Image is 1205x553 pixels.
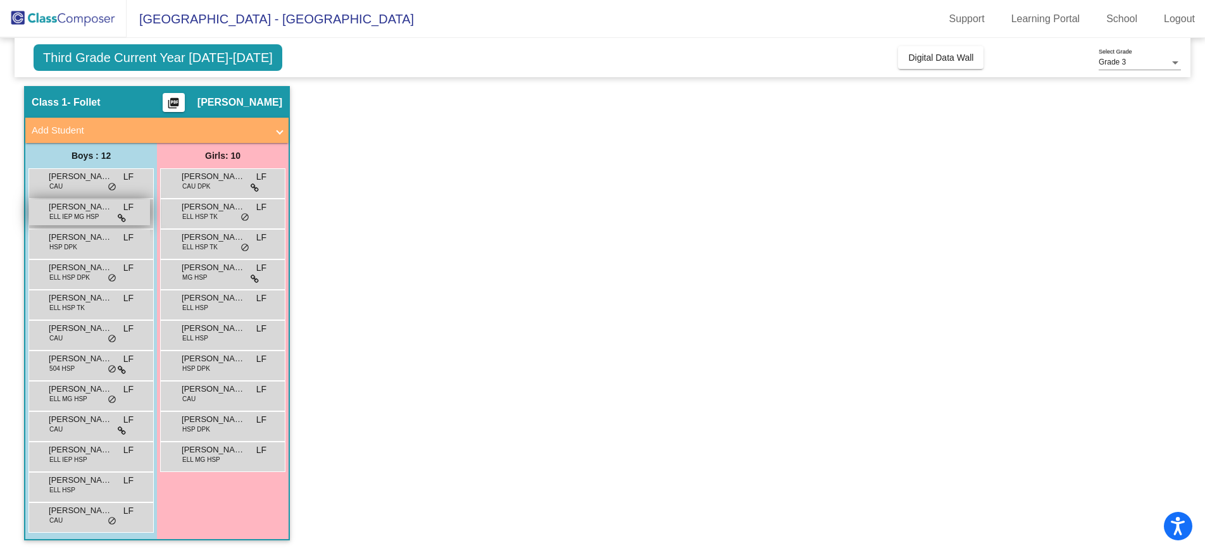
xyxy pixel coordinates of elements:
[256,231,266,244] span: LF
[123,201,134,214] span: LF
[49,352,112,365] span: [PERSON_NAME] [PERSON_NAME]
[182,413,245,426] span: [PERSON_NAME]
[123,231,134,244] span: LF
[123,474,134,487] span: LF
[32,123,267,138] mat-panel-title: Add Student
[49,383,112,395] span: [PERSON_NAME] [PERSON_NAME]
[25,143,157,168] div: Boys : 12
[157,143,289,168] div: Girls: 10
[49,444,112,456] span: [PERSON_NAME] [PERSON_NAME]
[49,394,87,404] span: ELL MG HSP
[108,516,116,526] span: do_not_disturb_alt
[256,170,266,183] span: LF
[123,322,134,335] span: LF
[1154,9,1205,29] a: Logout
[182,182,210,191] span: CAU DPK
[123,352,134,366] span: LF
[182,292,245,304] span: [PERSON_NAME]
[49,273,90,282] span: ELL HSP DPK
[163,93,185,112] button: Print Students Details
[256,444,266,457] span: LF
[256,261,266,275] span: LF
[49,182,63,191] span: CAU
[1096,9,1147,29] a: School
[256,322,266,335] span: LF
[182,455,220,464] span: ELL MG HSP
[182,261,245,274] span: [PERSON_NAME]
[108,182,116,192] span: do_not_disturb_alt
[49,322,112,335] span: [PERSON_NAME]
[240,243,249,253] span: do_not_disturb_alt
[182,364,210,373] span: HSP DPK
[123,444,134,457] span: LF
[182,201,245,213] span: [PERSON_NAME]
[108,364,116,375] span: do_not_disturb_alt
[25,118,289,143] mat-expansion-panel-header: Add Student
[123,413,134,426] span: LF
[182,333,208,343] span: ELL HSP
[34,44,282,71] span: Third Grade Current Year [DATE]-[DATE]
[182,444,245,456] span: [PERSON_NAME]
[197,96,282,109] span: [PERSON_NAME]
[32,96,67,109] span: Class 1
[123,261,134,275] span: LF
[49,413,112,426] span: [PERSON_NAME] [PERSON_NAME]
[49,504,112,517] span: [PERSON_NAME]
[182,231,245,244] span: [PERSON_NAME]
[256,383,266,396] span: LF
[123,504,134,518] span: LF
[49,425,63,434] span: CAU
[123,170,134,183] span: LF
[256,352,266,366] span: LF
[123,383,134,396] span: LF
[108,273,116,283] span: do_not_disturb_alt
[123,292,134,305] span: LF
[49,455,87,464] span: ELL IEP HSP
[49,170,112,183] span: [PERSON_NAME]
[939,9,995,29] a: Support
[182,394,196,404] span: CAU
[67,96,100,109] span: - Follet
[49,333,63,343] span: CAU
[182,170,245,183] span: [PERSON_NAME] [PERSON_NAME]
[49,201,112,213] span: [PERSON_NAME]
[908,53,973,63] span: Digital Data Wall
[49,364,75,373] span: 504 HSP
[49,292,112,304] span: [PERSON_NAME]
[256,201,266,214] span: LF
[240,213,249,223] span: do_not_disturb_alt
[182,352,245,365] span: [PERSON_NAME]
[49,474,112,487] span: [PERSON_NAME]
[182,303,208,313] span: ELL HSP
[256,413,266,426] span: LF
[127,9,414,29] span: [GEOGRAPHIC_DATA] - [GEOGRAPHIC_DATA]
[49,242,77,252] span: HSP DPK
[49,485,75,495] span: ELL HSP
[49,212,99,221] span: ELL IEP MG HSP
[1099,58,1126,66] span: Grade 3
[166,97,181,115] mat-icon: picture_as_pdf
[49,261,112,274] span: [PERSON_NAME]
[108,395,116,405] span: do_not_disturb_alt
[182,383,245,395] span: [PERSON_NAME]
[898,46,983,69] button: Digital Data Wall
[182,273,207,282] span: MG HSP
[182,242,218,252] span: ELL HSP TK
[1001,9,1090,29] a: Learning Portal
[182,322,245,335] span: [PERSON_NAME]
[108,334,116,344] span: do_not_disturb_alt
[256,292,266,305] span: LF
[49,516,63,525] span: CAU
[49,231,112,244] span: [PERSON_NAME]
[49,303,85,313] span: ELL HSP TK
[182,425,210,434] span: HSP DPK
[182,212,218,221] span: ELL HSP TK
